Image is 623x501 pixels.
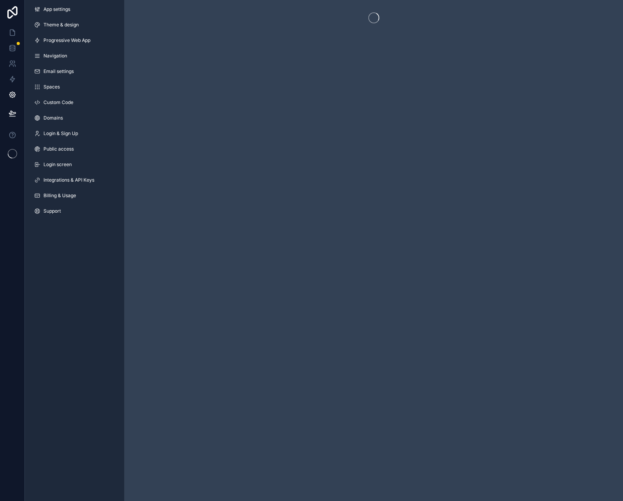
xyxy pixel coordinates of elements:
[43,161,72,168] span: Login screen
[43,177,94,183] span: Integrations & API Keys
[28,96,121,109] a: Custom Code
[28,19,121,31] a: Theme & design
[43,68,74,75] span: Email settings
[43,84,60,90] span: Spaces
[28,65,121,78] a: Email settings
[28,34,121,47] a: Progressive Web App
[43,130,78,137] span: Login & Sign Up
[28,112,121,124] a: Domains
[43,115,63,121] span: Domains
[43,6,70,12] span: App settings
[43,208,61,214] span: Support
[43,37,90,43] span: Progressive Web App
[28,3,121,16] a: App settings
[28,158,121,171] a: Login screen
[43,146,74,152] span: Public access
[28,205,121,217] a: Support
[43,192,76,199] span: Billing & Usage
[28,127,121,140] a: Login & Sign Up
[28,143,121,155] a: Public access
[28,189,121,202] a: Billing & Usage
[28,50,121,62] a: Navigation
[28,174,121,186] a: Integrations & API Keys
[43,99,73,106] span: Custom Code
[43,53,67,59] span: Navigation
[28,81,121,93] a: Spaces
[43,22,79,28] span: Theme & design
